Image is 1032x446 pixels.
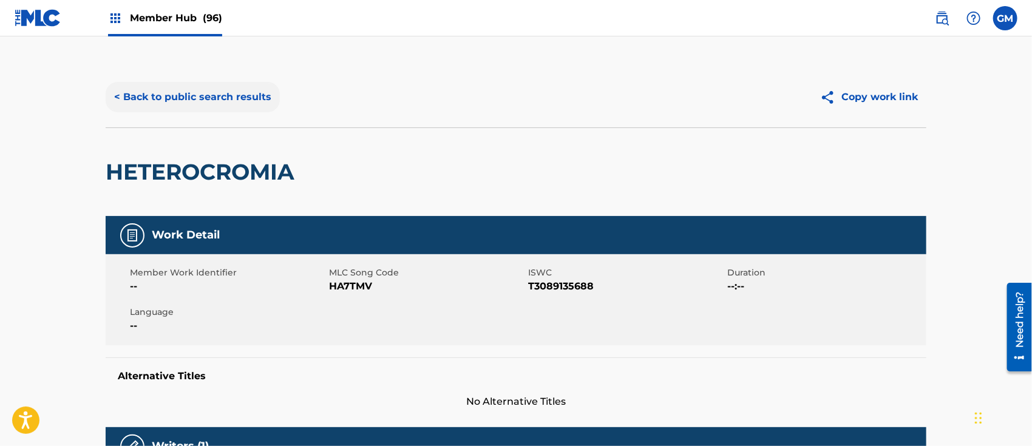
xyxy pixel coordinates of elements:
span: Member Hub [130,11,222,25]
div: User Menu [993,6,1017,30]
img: Top Rightsholders [108,11,123,25]
iframe: Chat Widget [971,388,1032,446]
img: help [966,11,981,25]
a: Public Search [930,6,954,30]
button: Copy work link [812,82,926,112]
span: -- [130,279,326,294]
h5: Work Detail [152,228,220,242]
span: No Alternative Titles [106,394,926,409]
div: Help [962,6,986,30]
h5: Alternative Titles [118,370,914,382]
span: ISWC [528,266,724,279]
span: HA7TMV [329,279,525,294]
iframe: Resource Center [998,279,1032,376]
div: Drag [975,400,982,436]
span: Member Work Identifier [130,266,326,279]
span: Language [130,306,326,319]
img: MLC Logo [15,9,61,27]
span: T3089135688 [528,279,724,294]
h2: HETEROCROMIA [106,158,300,186]
span: MLC Song Code [329,266,525,279]
span: --:-- [727,279,923,294]
img: search [935,11,949,25]
img: Work Detail [125,228,140,243]
button: < Back to public search results [106,82,280,112]
span: (96) [203,12,222,24]
span: -- [130,319,326,333]
span: Duration [727,266,923,279]
img: Copy work link [820,90,841,105]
